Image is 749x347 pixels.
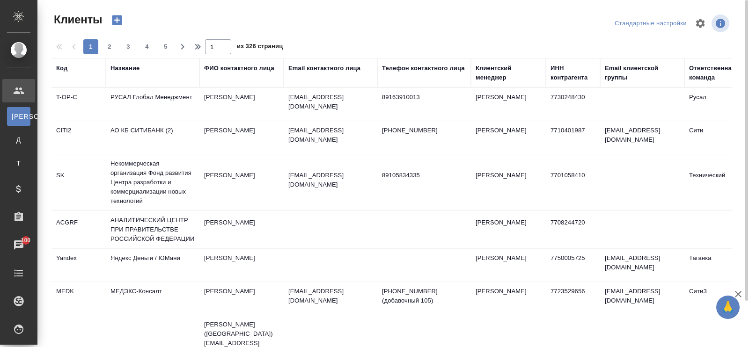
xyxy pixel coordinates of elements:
td: [PERSON_NAME] [199,88,284,121]
span: 100 [15,236,37,245]
td: MEDK [51,282,106,315]
td: [PERSON_NAME] [471,213,546,246]
div: Телефон контактного лица [382,64,465,73]
td: АНАЛИТИЧЕСКИЙ ЦЕНТР ПРИ ПРАВИТЕЛЬСТВЕ РОССИЙСКОЙ ФЕДЕРАЦИИ [106,211,199,248]
span: 3 [121,42,136,51]
td: [PERSON_NAME] [199,213,284,246]
span: Настроить таблицу [689,12,712,35]
td: 7750005725 [546,249,600,282]
div: Клиентский менеджер [476,64,541,82]
p: 89105834335 [382,171,466,180]
div: Код [56,64,67,73]
button: 4 [140,39,154,54]
td: 7710401987 [546,121,600,154]
td: [EMAIL_ADDRESS][DOMAIN_NAME] [600,121,684,154]
div: ИНН контрагента [551,64,595,82]
td: АО КБ СИТИБАНК (2) [106,121,199,154]
td: CITI2 [51,121,106,154]
td: [PERSON_NAME] [471,282,546,315]
td: Yandex [51,249,106,282]
button: 3 [121,39,136,54]
td: Яндекс Деньги / ЮМани [106,249,199,282]
p: [PHONE_NUMBER] (добавочный 105) [382,287,466,305]
div: Email клиентской группы [605,64,680,82]
span: 2 [102,42,117,51]
button: 5 [158,39,173,54]
p: [EMAIL_ADDRESS][DOMAIN_NAME] [288,287,373,305]
td: [PERSON_NAME] [199,166,284,199]
span: Т [12,159,26,168]
button: Создать [106,12,128,28]
td: ACGRF [51,213,106,246]
td: 7708244720 [546,213,600,246]
td: [PERSON_NAME] [471,249,546,282]
span: Клиенты [51,12,102,27]
td: 7701058410 [546,166,600,199]
span: 5 [158,42,173,51]
p: [EMAIL_ADDRESS][DOMAIN_NAME] [288,171,373,189]
td: [PERSON_NAME] [199,282,284,315]
p: [PHONE_NUMBER] [382,126,466,135]
span: Д [12,135,26,145]
button: 2 [102,39,117,54]
p: [EMAIL_ADDRESS][DOMAIN_NAME] [288,126,373,145]
td: [PERSON_NAME] [199,121,284,154]
span: Посмотреть информацию [712,14,731,32]
td: [EMAIL_ADDRESS][DOMAIN_NAME] [600,249,684,282]
td: Некоммерческая организация Фонд развития Центра разработки и коммерциализации новых технологий [106,154,199,210]
td: SK [51,166,106,199]
div: Название [110,64,140,73]
td: [PERSON_NAME] [471,88,546,121]
td: 7730248430 [546,88,600,121]
div: split button [612,16,689,31]
a: Т [7,154,30,173]
button: 🙏 [716,296,740,319]
span: 🙏 [720,297,736,317]
span: 4 [140,42,154,51]
a: 100 [2,233,35,257]
td: [PERSON_NAME] [199,249,284,282]
div: Email контактного лица [288,64,360,73]
a: [PERSON_NAME] [7,107,30,126]
td: МЕДЭКС-Консалт [106,282,199,315]
td: 7723529656 [546,282,600,315]
p: [EMAIL_ADDRESS][DOMAIN_NAME] [288,93,373,111]
span: [PERSON_NAME] [12,112,26,121]
td: РУСАЛ Глобал Менеджмент [106,88,199,121]
td: T-OP-C [51,88,106,121]
p: 89163910013 [382,93,466,102]
div: ФИО контактного лица [204,64,274,73]
a: Д [7,130,30,149]
td: [EMAIL_ADDRESS][DOMAIN_NAME] [600,282,684,315]
td: [PERSON_NAME] [471,166,546,199]
span: из 326 страниц [237,41,283,54]
td: [PERSON_NAME] [471,121,546,154]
